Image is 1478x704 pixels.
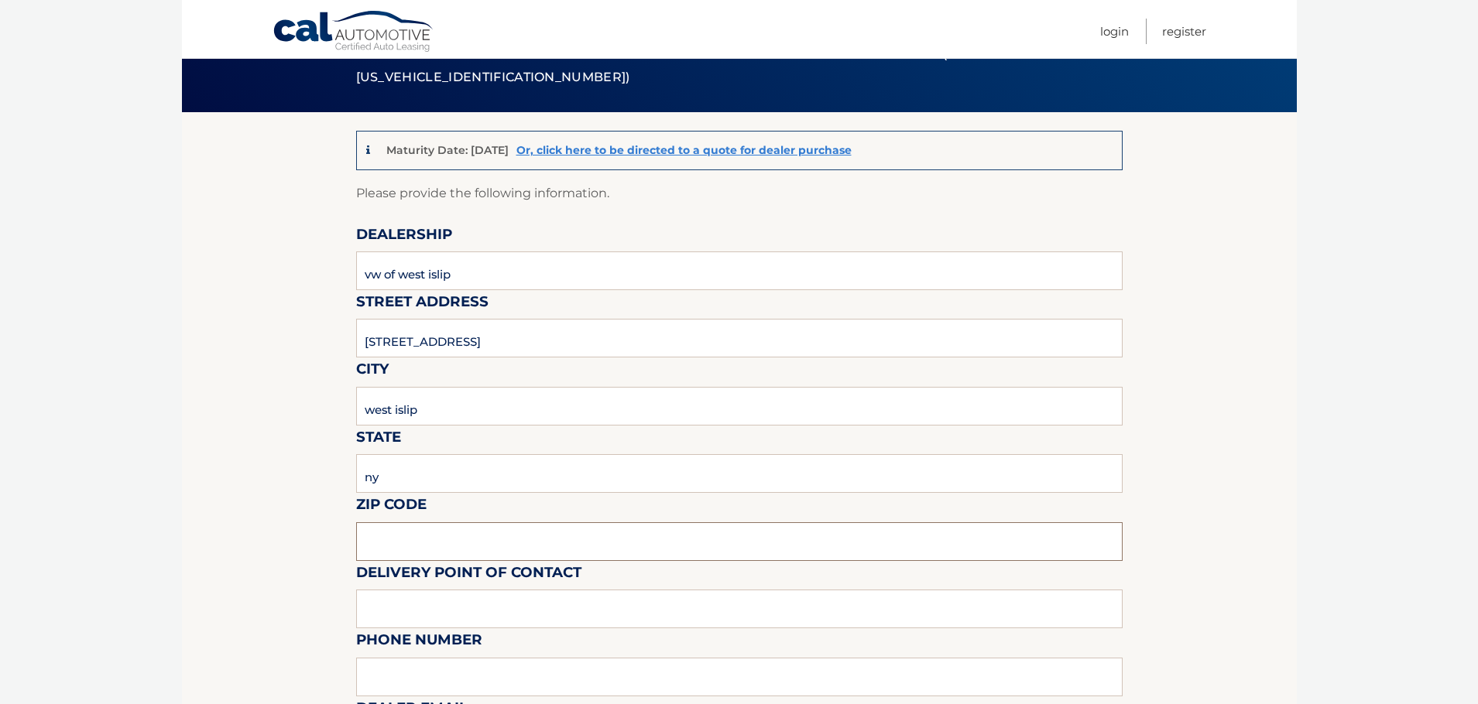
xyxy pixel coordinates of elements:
p: Please provide the following information. [356,183,1123,204]
a: Login [1100,19,1129,44]
label: Phone Number [356,628,482,657]
a: Cal Automotive [273,10,435,55]
label: Dealership [356,223,452,251]
span: Ground a Vehicle - 2022 Volkswagen Jetta [356,36,974,87]
a: Register [1162,19,1206,44]
label: Zip Code [356,493,427,521]
label: Delivery Point of Contact [356,561,581,590]
label: State [356,425,401,454]
a: Or, click here to be directed to a quote for dealer purchase [516,143,852,157]
label: City [356,357,389,386]
label: Street Address [356,290,489,319]
p: Maturity Date: [DATE] [386,143,509,157]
